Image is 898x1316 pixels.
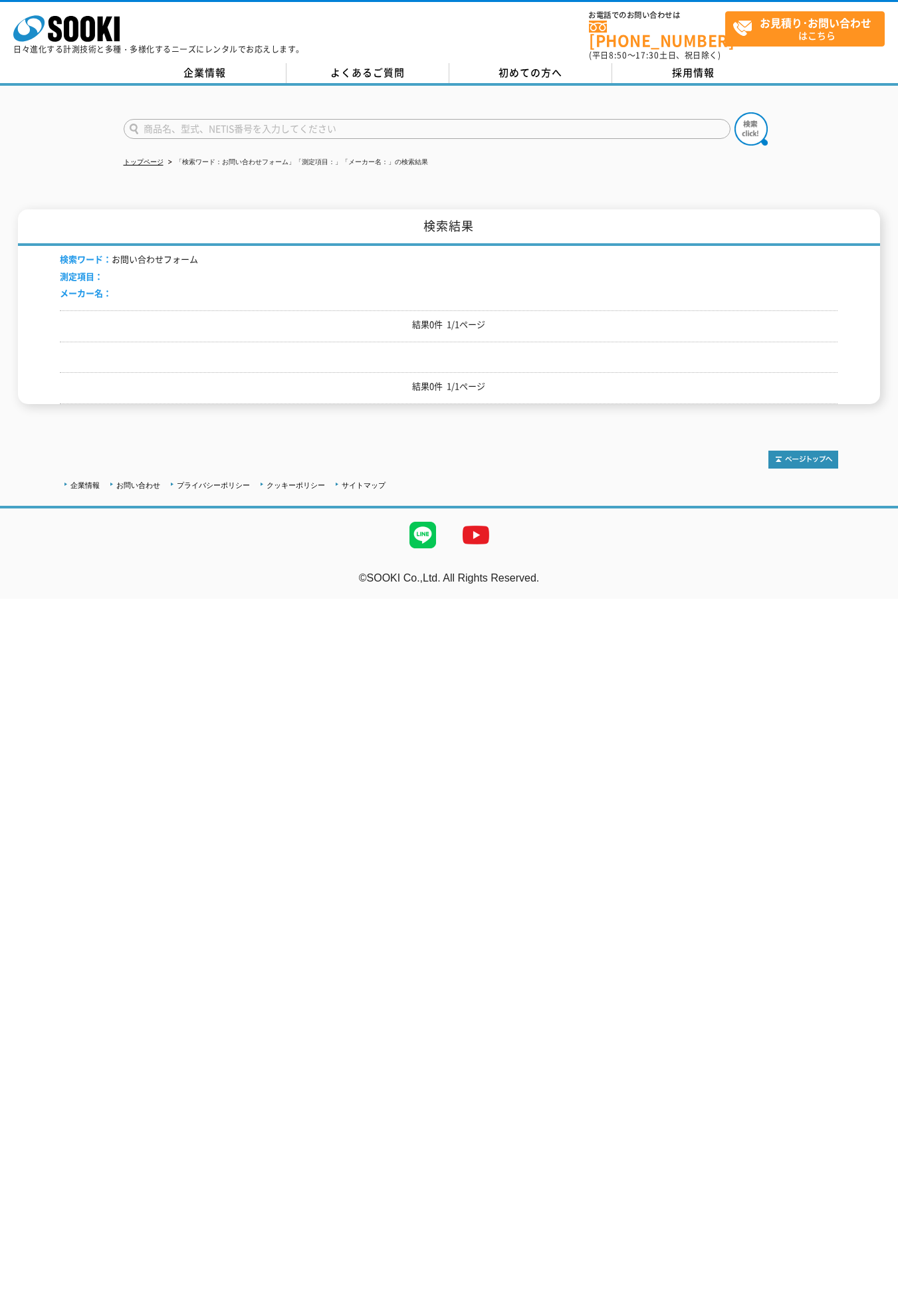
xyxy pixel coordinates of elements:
span: はこちら [732,12,884,45]
img: YouTube [449,508,503,562]
strong: お見積り･お問い合わせ [760,15,871,31]
input: 商品名、型式、NETIS番号を入力してください [124,119,730,139]
img: LINE [396,508,449,562]
li: お問い合わせフォーム [60,253,198,267]
span: メーカー名： [60,286,112,299]
a: [PHONE_NUMBER] [589,21,725,48]
p: 日々進化する計測技術と多種・多様化するニーズにレンタルでお応えします。 [13,45,304,53]
a: 企業情報 [70,481,100,489]
span: 測定項目： [60,270,103,282]
a: 採用情報 [612,63,775,83]
span: 8:50 [609,49,627,61]
a: よくあるご質問 [286,63,449,83]
span: 検索ワード： [60,253,112,265]
span: 17:30 [635,49,659,61]
a: サイトマップ [342,481,386,489]
span: (平日 ～ 土日、祝日除く) [589,49,721,61]
a: テストMail [847,586,898,597]
p: 結果0件 1/1ページ [60,380,838,393]
p: 結果0件 1/1ページ [60,318,838,332]
a: トップページ [124,158,164,165]
img: トップページへ [768,451,838,469]
a: 企業情報 [124,63,286,83]
img: btn_search.png [734,112,768,146]
a: お見積り･お問い合わせはこちら [725,11,885,47]
li: 「検索ワード：お問い合わせフォーム」「測定項目：」「メーカー名：」の検索結果 [166,156,428,169]
a: クッキーポリシー [267,481,325,489]
span: お電話でのお問い合わせは [589,11,725,19]
a: プライバシーポリシー [177,481,250,489]
h1: 検索結果 [18,209,880,246]
a: 初めての方へ [449,63,612,83]
a: お問い合わせ [116,481,160,489]
span: 初めての方へ [499,65,562,80]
